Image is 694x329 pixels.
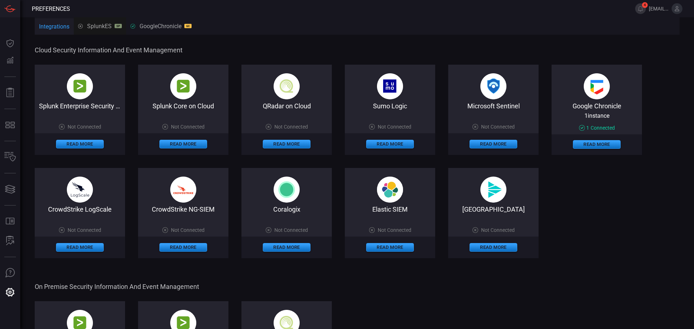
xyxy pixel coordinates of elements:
span: Not Connected [378,124,411,130]
span: [EMAIL_ADDRESS][DOMAIN_NAME] [649,6,669,12]
button: Inventory [1,148,19,166]
div: GoogleChronicle [130,23,192,30]
span: Not Connected [171,227,205,233]
span: Connected [591,125,615,131]
button: Dashboard [1,35,19,52]
div: SP [115,24,122,28]
button: SplunkESSP [74,17,126,35]
img: microsoft_sentinel-DmoYopBN.png [480,73,506,99]
button: Ask Us A Question [1,264,19,282]
img: google_chronicle-BEvpeoLq.png [584,73,610,99]
span: Cloud Security Information and Event Management [35,46,678,54]
img: splunk-B-AX9-PE.png [67,73,93,99]
button: Read More [366,243,414,252]
div: Microsoft Sentinel [448,102,539,110]
img: crowdstrike_falcon-DF2rzYKc.png [170,177,196,203]
span: Not Connected [274,227,308,233]
button: GoogleChronicleGC [126,17,196,35]
button: Read More [470,243,517,252]
button: 4 [635,3,646,14]
div: QRadar on Cloud [241,102,332,110]
button: Read More [573,140,621,149]
img: crowdstrike_logscale-Dv7WlQ1M.png [67,177,93,203]
button: Read More [56,243,104,252]
span: Not Connected [68,227,101,233]
div: CrowdStrike NG-SIEM [138,205,228,213]
span: Not Connected [481,227,515,233]
div: Cribl Lake [448,205,539,213]
button: Read More [263,243,310,252]
span: Not Connected [378,227,411,233]
div: CrowdStrike LogScale [35,205,125,213]
span: Not Connected [68,124,101,130]
button: Reports [1,84,19,101]
span: Not Connected [481,124,515,130]
span: On Premise Security Information and Event Management [35,283,678,290]
button: MITRE - Detection Posture [1,116,19,134]
div: SplunkES [78,23,122,30]
button: Read More [263,140,310,148]
div: Coralogix [241,205,332,213]
button: Read More [159,140,207,148]
button: Read More [470,140,517,148]
span: Not Connected [274,124,308,130]
img: svg%3e [274,177,300,203]
button: Read More [56,140,104,148]
span: 4 [642,2,648,8]
img: sumo_logic-BhVDPgcO.png [377,73,403,99]
button: Detections [1,52,19,69]
div: Splunk Enterprise Security on Cloud [35,102,125,110]
button: Read More [366,140,414,148]
img: svg%3e [480,177,506,203]
span: 1 instance [584,112,609,119]
div: 1 [579,125,615,131]
div: GC [184,24,192,28]
button: Rule Catalog [1,213,19,230]
img: splunk-B-AX9-PE.png [170,73,196,99]
div: Elastic SIEM [345,205,435,213]
div: Splunk Core on Cloud [138,102,228,110]
div: Sumo Logic [345,102,435,110]
button: Cards [1,181,19,198]
button: Integrations [35,18,74,36]
img: qradar_on_cloud-CqUPbAk2.png [274,73,300,99]
img: svg+xml,%3c [377,177,403,203]
span: Preferences [32,5,70,12]
button: ALERT ANALYSIS [1,232,19,250]
button: Read More [159,243,207,252]
button: Preferences [1,284,19,301]
span: Not Connected [171,124,205,130]
div: Google Chronicle [552,102,642,109]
